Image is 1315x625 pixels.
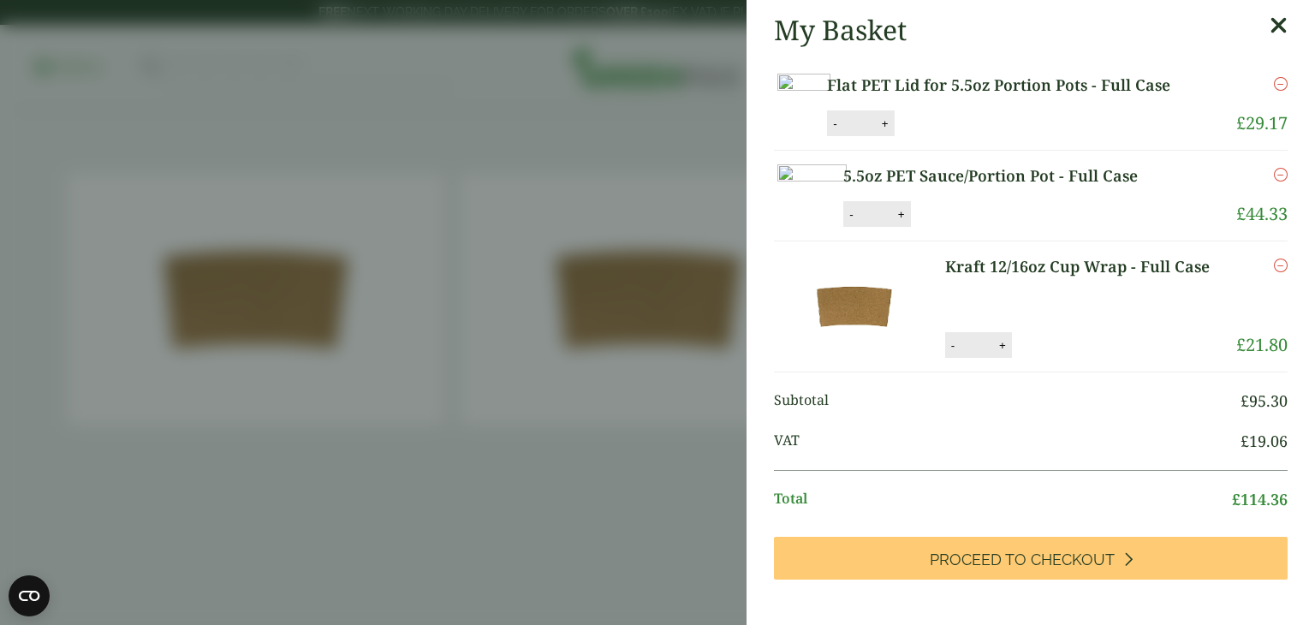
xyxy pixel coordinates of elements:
span: VAT [774,430,1241,453]
a: Remove this item [1274,255,1288,276]
img: Kraft 12/16oz Cup Wrap-Full Case of-0 [777,255,931,358]
button: Open CMP widget [9,575,50,616]
a: Remove this item [1274,164,1288,185]
button: + [877,116,894,131]
span: Subtotal [774,390,1241,413]
bdi: 114.36 [1232,489,1288,509]
a: Remove this item [1274,74,1288,94]
span: Proceed to Checkout [930,551,1115,569]
bdi: 21.80 [1236,333,1288,356]
h2: My Basket [774,14,907,46]
a: Kraft 12/16oz Cup Wrap - Full Case [945,255,1223,278]
button: - [844,207,858,222]
bdi: 44.33 [1236,202,1288,225]
span: £ [1236,111,1246,134]
span: £ [1236,202,1246,225]
bdi: 19.06 [1241,431,1288,451]
button: - [828,116,842,131]
bdi: 95.30 [1241,390,1288,411]
span: £ [1241,431,1249,451]
span: £ [1236,333,1246,356]
a: Flat PET Lid for 5.5oz Portion Pots - Full Case [827,74,1203,97]
button: + [893,207,910,222]
a: 5.5oz PET Sauce/Portion Pot - Full Case [843,164,1187,187]
a: Proceed to Checkout [774,537,1288,580]
span: £ [1241,390,1249,411]
bdi: 29.17 [1236,111,1288,134]
button: + [994,338,1011,353]
button: - [946,338,960,353]
span: Total [774,488,1232,511]
span: £ [1232,489,1241,509]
